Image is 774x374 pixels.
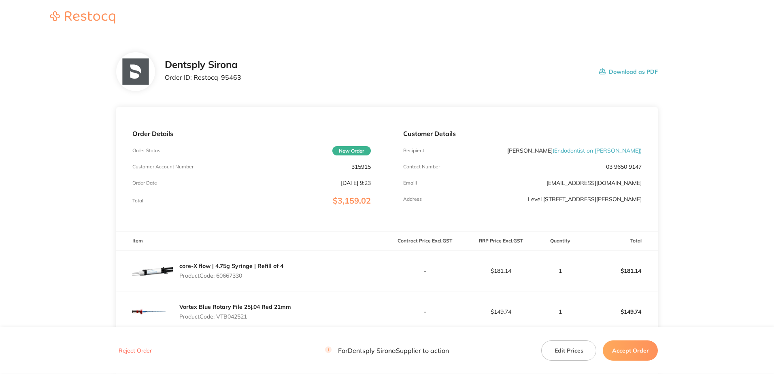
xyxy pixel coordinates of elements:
p: For Dentsply Sirona Supplier to action [325,347,449,355]
button: Reject Order [116,347,154,355]
p: Order ID: Restocq- 95463 [165,74,241,81]
a: core-X flow | 4.75g Syringe | Refill of 4 [179,262,283,270]
a: Restocq logo [42,11,123,25]
p: [PERSON_NAME] [507,147,642,154]
p: - [387,308,462,315]
p: $149.74 [583,302,657,321]
h2: Dentsply Sirona [165,59,241,70]
p: Contact Number [403,164,440,170]
p: Level [STREET_ADDRESS][PERSON_NAME] [528,196,642,202]
img: Restocq logo [42,11,123,23]
p: 315915 [351,164,371,170]
img: NTllNzd2NQ [122,59,149,85]
p: Customer Account Number [132,164,193,170]
p: $149.74 [463,308,538,315]
p: 1 [539,308,582,315]
a: Vortex Blue Rotary File 25|.04 Red 21mm [179,303,291,310]
p: Address [403,196,422,202]
p: Emaill [403,180,417,186]
p: Order Date [132,180,157,186]
p: Total [132,198,143,204]
p: [DATE] 9:23 [341,180,371,186]
th: Quantity [539,232,582,251]
span: New Order [332,146,371,155]
button: Download as PDF [599,59,658,84]
span: ( Endodontist on [PERSON_NAME] ) [553,147,642,154]
p: Order Details [132,130,371,137]
th: Item [116,232,387,251]
th: RRP Price Excl. GST [463,232,538,251]
p: 03 9650 9147 [606,164,642,170]
p: $181.14 [583,261,657,280]
p: - [387,268,462,274]
p: Order Status [132,148,160,153]
button: Edit Prices [541,340,596,361]
p: Product Code: VTB042521 [179,313,291,320]
button: Accept Order [603,340,658,361]
a: [EMAIL_ADDRESS][DOMAIN_NAME] [546,179,642,187]
p: Product Code: 60667330 [179,272,283,279]
img: azYydzVsdQ [132,291,173,332]
p: Recipient [403,148,424,153]
img: bTVsZGlncw [132,251,173,291]
p: 1 [539,268,582,274]
span: $3,159.02 [333,195,371,206]
th: Contract Price Excl. GST [387,232,463,251]
p: Customer Details [403,130,642,137]
th: Total [582,232,658,251]
p: $181.14 [463,268,538,274]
